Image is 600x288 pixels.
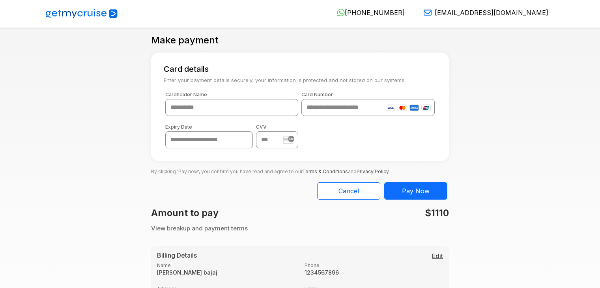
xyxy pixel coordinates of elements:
label: Cardholder Name [165,92,298,97]
h5: Billing Details [157,252,443,259]
button: Edit [432,252,443,261]
label: Name [157,262,295,268]
label: CVV [256,124,298,130]
img: WhatsApp [337,9,345,17]
button: View breakup and payment terms [151,224,248,233]
label: Card Number [301,92,434,97]
label: Expiry Date [165,124,253,130]
span: [PHONE_NUMBER] [345,9,405,17]
div: $1110 [300,206,453,220]
span: [EMAIL_ADDRESS][DOMAIN_NAME] [435,9,548,17]
a: Privacy Policy. [357,168,390,174]
strong: [PERSON_NAME] bajaj [157,269,295,276]
h4: Make payment [151,35,219,46]
a: [PHONE_NUMBER] [331,9,405,17]
img: card-icons [386,105,431,111]
button: Pay Now [384,182,447,200]
small: Enter your payment details securely; your information is protected and not stored on our systems. [159,77,441,84]
h5: Card details [159,64,441,74]
button: Cancel [317,182,380,200]
img: stripe [283,136,294,143]
img: Email [424,9,432,17]
p: By clicking 'Pay now', you confirm you have read and agree to our and [151,161,449,176]
strong: 1234567896 [305,269,443,276]
a: Terms & Conditions [302,168,348,174]
div: Amount to pay [146,206,300,220]
a: [EMAIL_ADDRESS][DOMAIN_NAME] [417,9,548,17]
label: Phone [305,262,443,268]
